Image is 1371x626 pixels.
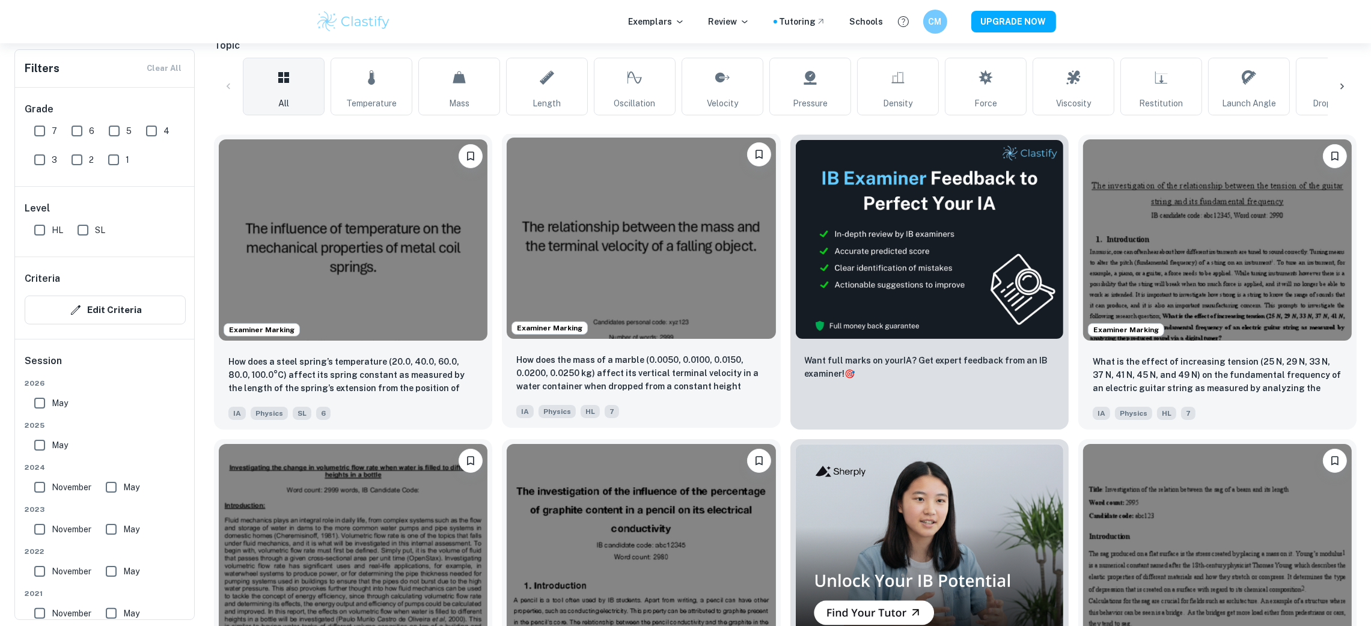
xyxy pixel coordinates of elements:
span: SL [95,223,105,237]
p: How does a steel spring’s temperature (20.0, 40.0, 60.0, 80.0, 100.0°C) affect its spring constan... [228,355,478,396]
p: Review [709,15,750,28]
span: 6 [316,407,331,420]
a: Tutoring [780,15,826,28]
span: Viscosity [1056,97,1091,110]
span: Oscillation [614,97,656,110]
span: November [52,607,91,620]
h6: Session [25,354,186,378]
span: 2022 [25,546,186,557]
span: Physics [1115,407,1152,420]
button: Bookmark [1323,449,1347,473]
h6: Criteria [25,272,60,286]
button: Edit Criteria [25,296,186,324]
a: ThumbnailWant full marks on yourIA? Get expert feedback from an IB examiner! [790,135,1069,430]
span: 7 [52,124,57,138]
span: 2021 [25,588,186,599]
h6: Grade [25,102,186,117]
span: November [52,481,91,494]
img: Physics IA example thumbnail: How does a steel spring’s temperature (2 [219,139,487,341]
a: Examiner MarkingBookmarkHow does a steel spring’s temperature (20.0, 40.0, 60.0, 80.0, 100.0°C) a... [214,135,492,430]
button: Bookmark [459,449,483,473]
img: Physics IA example thumbnail: What is the effect of increasing tension [1083,139,1352,341]
span: Examiner Marking [1089,324,1164,335]
span: 2 [89,153,94,166]
span: Restitution [1140,97,1183,110]
span: IA [1093,407,1110,420]
p: What is the effect of increasing tension (25 N, 29 N, 33 N, 37 N, 41 N, 45 N, and 49 N) on the fu... [1093,355,1342,396]
span: 2025 [25,420,186,431]
a: Examiner MarkingBookmarkHow does the mass of a marble (0.0050, 0.0100, 0.0150, 0.0200, 0.0250 kg)... [502,135,780,430]
span: May [52,439,68,452]
span: November [52,523,91,536]
h6: Topic [214,38,1357,53]
button: Bookmark [1323,144,1347,168]
span: HL [52,223,63,237]
span: Examiner Marking [512,323,587,333]
span: Temperature [346,97,397,110]
span: Examiner Marking [224,324,299,335]
span: May [123,607,139,620]
a: Schools [850,15,884,28]
span: 6 [89,124,94,138]
span: HL [581,405,600,418]
p: Exemplars [629,15,685,28]
span: May [123,523,139,536]
span: 2024 [25,462,186,473]
span: All [278,97,289,110]
button: Bookmark [747,142,771,166]
button: CM [923,10,947,34]
a: Examiner MarkingBookmarkWhat is the effect of increasing tension (25 N, 29 N, 33 N, 37 N, 41 N, 4... [1078,135,1357,430]
span: 7 [605,405,619,418]
span: 1 [126,153,129,166]
span: Launch Angle [1222,97,1276,110]
span: HL [1157,407,1176,420]
img: Physics IA example thumbnail: How does the mass of a marble (0.0050, 0 [507,138,775,339]
span: 2023 [25,504,186,515]
p: How does the mass of a marble (0.0050, 0.0100, 0.0150, 0.0200, 0.0250 kg) affect its vertical ter... [516,353,766,394]
span: 🎯 [845,369,855,378]
span: May [123,565,139,578]
span: 4 [163,124,169,138]
h6: Filters [25,60,60,77]
span: Length [533,97,561,110]
span: November [52,565,91,578]
button: Help and Feedback [893,11,914,32]
span: May [52,397,68,410]
span: IA [516,405,534,418]
span: May [123,481,139,494]
h6: CM [928,15,942,28]
span: Drop Height [1313,97,1361,110]
span: Density [884,97,913,110]
span: 7 [1181,407,1195,420]
span: Physics [251,407,288,420]
span: SL [293,407,311,420]
img: Thumbnail [795,139,1064,339]
span: 3 [52,153,57,166]
span: Pressure [793,97,828,110]
span: Force [974,97,997,110]
span: Velocity [707,97,738,110]
button: Bookmark [459,144,483,168]
span: Physics [539,405,576,418]
h6: Level [25,201,186,216]
span: Mass [449,97,469,110]
button: Bookmark [747,449,771,473]
p: Want full marks on your IA ? Get expert feedback from an IB examiner! [805,354,1054,380]
img: Clastify logo [316,10,392,34]
span: 2026 [25,378,186,389]
span: IA [228,407,246,420]
span: 5 [126,124,132,138]
button: UPGRADE NOW [971,11,1056,32]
